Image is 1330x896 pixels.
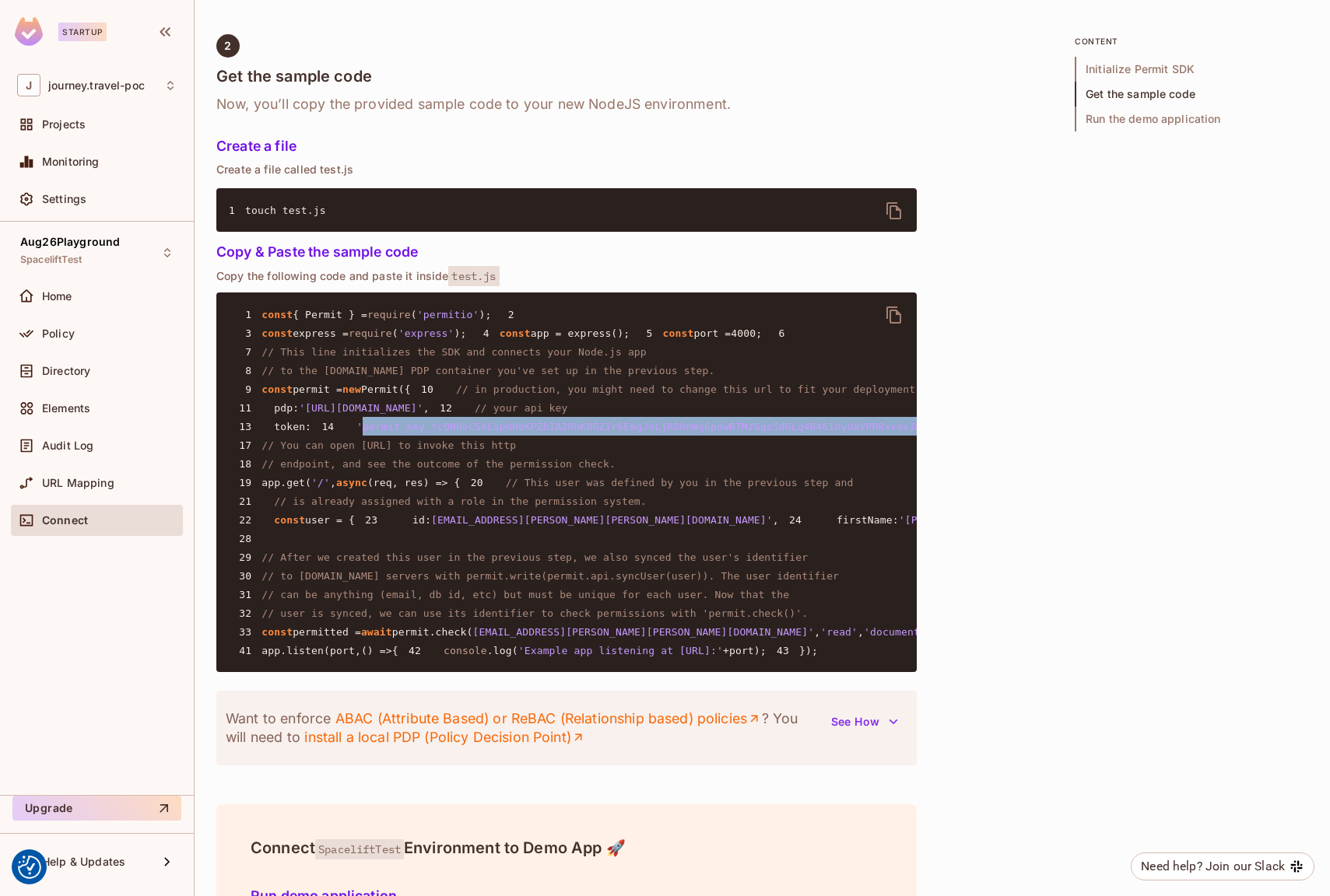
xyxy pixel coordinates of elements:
span: .log( [487,645,518,656]
span: // This line initializes the SDK and connects your Node.js app [261,346,647,358]
span: () => [361,645,392,656]
span: : [305,421,311,432]
span: // to the [DOMAIN_NAME] PDP container you've set up in the previous step. [261,365,714,376]
span: Run the demo application [1075,107,1308,131]
span: 18 [229,457,261,472]
span: 5 [630,326,662,341]
span: 11 [229,401,261,416]
span: Workspace: journey.travel-poc [48,79,145,92]
span: 33 [229,625,261,640]
span: 2 [491,307,524,323]
span: 29 [229,550,261,565]
span: permit.check( [392,626,473,638]
span: : [425,514,431,526]
span: : [893,514,899,526]
span: app = express(); [531,327,630,339]
span: SpaceliftTest [20,254,82,266]
span: token [274,421,305,432]
span: new [342,383,361,395]
span: Settings [42,193,86,205]
span: : [293,402,299,414]
span: // This user was defined by you in the previous step and [506,477,854,488]
span: 10 [411,382,444,397]
span: permit = [293,383,342,395]
span: J [17,74,40,96]
span: 3 [229,326,261,341]
button: See How [822,709,907,734]
span: id [412,514,425,526]
span: // your api key [475,402,568,414]
img: SReyMgAAAABJRU5ErkJggg== [15,17,43,46]
p: Copy the following code and paste it inside [216,269,917,283]
span: 42 [398,643,431,659]
span: require [349,327,392,339]
span: ( [411,309,417,320]
span: 23 [355,513,388,528]
span: ); [454,327,467,339]
span: 7 [229,345,261,360]
span: 'document' [864,626,926,638]
span: Elements [42,402,90,415]
span: 6 [762,326,795,341]
div: Startup [58,23,107,41]
span: app.get( [261,477,311,488]
span: firstName [837,514,893,526]
span: { Permit } = [293,309,367,320]
span: // can be anything (email, db id, etc) but must be unique for each user. Now that the [261,589,789,600]
p: content [1075,35,1308,47]
span: [EMAIL_ADDRESS][PERSON_NAME][PERSON_NAME][DOMAIN_NAME]' [431,514,773,526]
span: URL Mapping [42,477,114,489]
a: ABAC (Attribute Based) or ReBAC (Relationship based) policies [335,709,761,728]
span: const [261,383,293,395]
span: const [261,327,293,339]
span: port = [693,327,731,339]
span: Aug26Playground [20,236,120,248]
span: '[PERSON_NAME]' [899,514,992,526]
div: Need help? Join our Slack [1141,857,1285,876]
span: // user is synced, we can use its identifier to check permissions with 'permit.check()'. [261,607,808,619]
span: 4 [467,326,500,341]
span: Help & Updates [42,856,125,868]
span: 'read' [820,626,858,638]
span: permitted = [293,626,361,638]
h4: Get the sample code [216,67,917,86]
span: 31 [229,587,261,603]
span: touch test.js [245,205,326,216]
span: app.listen(port, [261,645,361,656]
span: const [274,514,305,526]
span: '[URL][DOMAIN_NAME]' [299,402,423,414]
span: pdp [274,402,293,414]
span: 8 [229,363,261,379]
h5: Create a file [216,138,917,154]
img: Revisit consent button [18,856,41,879]
span: , [330,477,336,488]
span: Directory [42,365,90,377]
span: async [336,477,367,488]
span: // You can open [URL] to invoke this http [261,439,516,451]
button: Consent Preferences [18,856,41,879]
span: , [858,626,864,638]
span: require [367,309,411,320]
span: 14 [311,419,344,435]
span: SpaceliftTest [315,839,404,859]
span: 'permitio' [417,309,479,320]
span: 32 [229,606,261,621]
span: // is already assigned with a role in the permission system. [274,495,647,507]
span: +port); [723,645,767,656]
span: test.js [448,266,499,286]
span: , [773,514,779,526]
span: Audit Log [42,439,93,452]
span: const [261,626,293,638]
h4: Connect Environment to Demo App 🚀 [251,838,883,857]
span: 1 [229,307,261,323]
span: user = { [305,514,355,526]
span: Connect [42,514,88,527]
span: 4000 [731,327,756,339]
span: Projects [42,118,86,131]
span: Initialize Permit SDK [1075,57,1308,82]
span: (req, res) => { [367,477,461,488]
span: 41 [229,643,261,659]
span: 21 [229,494,261,509]
span: 'express' [398,327,454,339]
span: 28 [229,531,261,547]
